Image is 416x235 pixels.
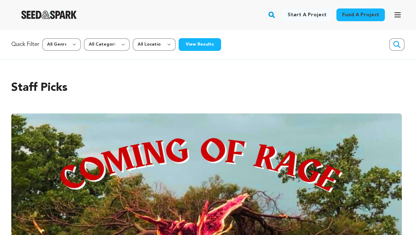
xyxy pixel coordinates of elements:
[282,8,332,21] a: Start a project
[21,11,77,19] img: Seed&Spark Logo Dark Mode
[21,11,77,19] a: Seed&Spark Homepage
[179,38,221,51] button: View Results
[336,8,385,21] a: Fund a project
[11,40,39,49] p: Quick Filter
[11,80,405,96] h2: Staff Picks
